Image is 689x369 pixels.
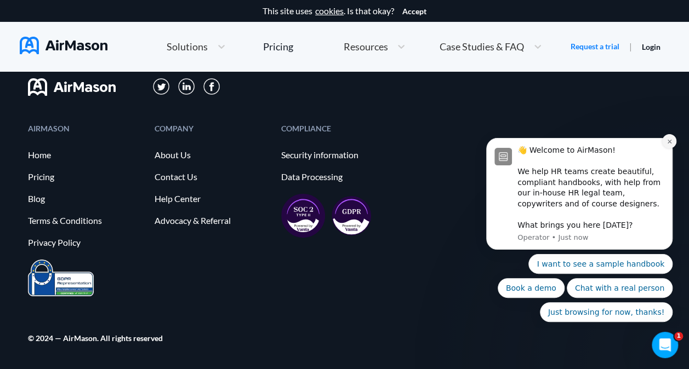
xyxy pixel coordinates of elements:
[281,125,397,132] div: COMPLIANCE
[281,150,397,160] a: Security information
[28,150,144,160] a: Home
[571,41,619,52] a: Request a trial
[155,125,270,132] div: COMPANY
[28,216,144,226] a: Terms & Conditions
[28,238,144,247] a: Privacy Policy
[470,130,689,328] iframe: Intercom notifications message
[155,194,270,204] a: Help Center
[28,78,116,96] img: svg+xml;base64,PHN2ZyB3aWR0aD0iMTYwIiBoZWlnaHQ9IjMyIiB2aWV3Qm94PSIwIDAgMTYwIDMyIiBmaWxsPSJub25lIi...
[155,172,270,182] a: Contact Us
[642,42,660,51] a: Login
[20,37,107,54] img: AirMason Logo
[203,78,220,95] img: svg+xml;base64,PD94bWwgdmVyc2lvbj0iMS4wIiBlbmNvZGluZz0iVVRGLTgiPz4KPHN2ZyB3aWR0aD0iMzBweCIgaGVpZ2...
[281,194,325,238] img: soc2-17851990f8204ed92eb8cdb2d5e8da73.svg
[28,125,144,132] div: AIRMASON
[263,37,293,56] a: Pricing
[629,41,632,51] span: |
[167,42,208,51] span: Solutions
[343,42,388,51] span: Resources
[28,172,144,182] a: Pricing
[402,7,426,16] button: Accept cookies
[155,216,270,226] a: Advocacy & Referral
[674,332,683,341] span: 1
[652,332,678,358] iframe: Intercom live chat
[28,194,144,204] a: Blog
[28,335,163,342] div: © 2024 — AirMason. All rights reserved
[178,78,195,95] img: svg+xml;base64,PD94bWwgdmVyc2lvbj0iMS4wIiBlbmNvZGluZz0iVVRGLTgiPz4KPHN2ZyB3aWR0aD0iMzFweCIgaGVpZ2...
[155,150,270,160] a: About Us
[440,42,524,51] span: Case Studies & FAQ
[315,6,344,16] a: cookies
[28,260,94,296] img: prighter-certificate-eu-7c0b0bead1821e86115914626e15d079.png
[332,196,371,235] img: gdpr-98ea35551734e2af8fd9405dbdaf8c18.svg
[153,78,170,95] img: svg+xml;base64,PD94bWwgdmVyc2lvbj0iMS4wIiBlbmNvZGluZz0iVVRGLTgiPz4KPHN2ZyB3aWR0aD0iMzFweCIgaGVpZ2...
[281,172,397,182] a: Data Processing
[263,42,293,51] div: Pricing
